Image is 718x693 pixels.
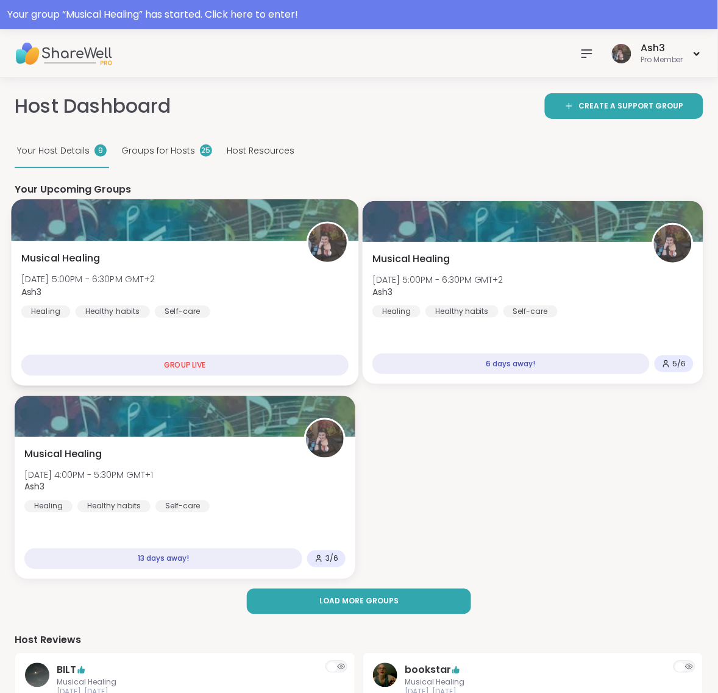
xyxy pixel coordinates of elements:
div: Healthy habits [77,500,151,513]
span: 3 / 6 [325,554,338,564]
div: Healthy habits [75,306,149,318]
span: Musical Healing [24,447,102,461]
span: Host Resources [227,144,294,157]
div: Your group “ Musical Healing ” has started. Click here to enter! [7,7,711,22]
span: Load more groups [319,596,399,607]
button: Load more groups [247,589,472,614]
div: Pro Member [641,55,683,65]
span: Create a support group [579,101,684,112]
h4: Your Upcoming Groups [15,183,703,196]
a: Create a support group [545,93,703,119]
span: [DATE] 4:00PM - 5:30PM GMT+1 [24,469,153,481]
div: Self-care [503,305,558,318]
img: Ash3 [654,225,692,263]
h4: Host Reviews [15,634,703,647]
span: [DATE] 5:00PM - 6:30PM GMT+2 [372,274,503,286]
span: Musical Healing [372,252,450,266]
div: Ash3 [641,41,683,55]
div: Healthy habits [425,305,499,318]
img: BILT [25,663,49,688]
div: 6 days away! [372,354,650,374]
b: Ash3 [24,481,44,493]
span: [DATE] 5:00PM - 6:30PM GMT+2 [21,274,155,286]
h1: Host Dashboard [15,93,171,120]
img: ShareWell Nav Logo [15,32,112,75]
div: Self-care [155,500,210,513]
b: Ash3 [372,286,393,298]
span: Musical Healing [57,678,313,688]
b: Ash3 [21,286,42,298]
span: 5 / 6 [673,359,686,369]
img: Ash3 [612,44,631,63]
img: bookstar [373,663,397,688]
img: Ash3 [308,224,347,262]
div: 13 days away! [24,549,302,569]
div: Healing [372,305,421,318]
a: bookstar [405,663,451,678]
a: BILT [57,663,76,678]
img: Ash3 [306,420,344,458]
div: 25 [200,144,212,157]
div: Self-care [155,306,210,318]
span: Your Host Details [17,144,90,157]
div: Healing [21,306,71,318]
span: Groups for Hosts [121,144,195,157]
div: 9 [94,144,107,157]
span: Musical Healing [405,678,661,688]
span: Musical Healing [21,251,101,266]
div: Healing [24,500,73,513]
div: GROUP LIVE [21,355,349,376]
